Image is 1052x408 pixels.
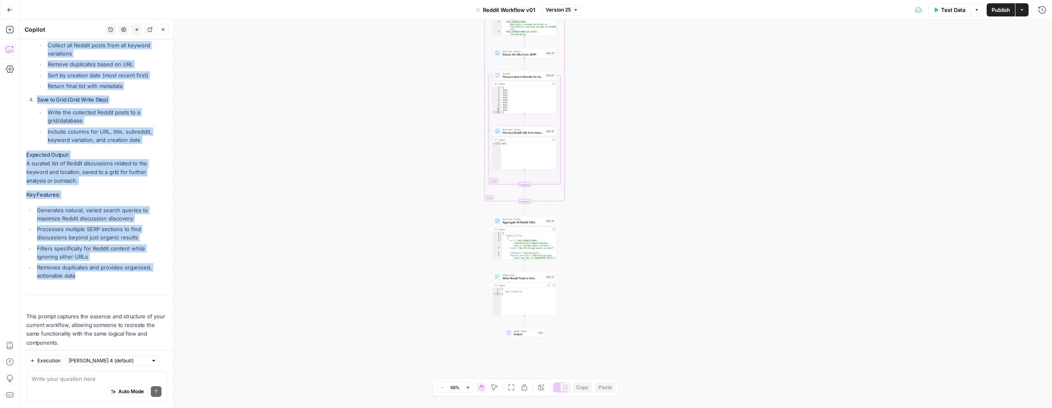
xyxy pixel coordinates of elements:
[546,6,571,14] span: Version 25
[46,82,167,90] li: Return final list with metadata
[26,191,60,198] strong: Key Features:
[493,216,556,260] div: Run Code · PythonAggregate All Reddit URLsStep 26Output{ "reddit_urls":[ { "url":"[URL][DOMAIN_NA...
[500,86,502,89] span: Toggle code folding, rows 1 through 11
[26,151,69,158] strong: Expected Output:
[26,312,167,347] p: This prompt captures the essence and structure of your current workflow, allowing someone to recr...
[514,329,536,333] span: Single Output
[542,5,582,15] button: Version 25
[493,48,556,58] div: Run Code · PythonExtract All URLs from SERPStep 29
[503,75,544,79] span: Process Search Results for Variation
[524,315,525,327] g: Edge from step_27 to end
[35,206,167,223] li: Generates natural, varied search queries to maximize Reddit discussion discovery
[519,199,531,204] div: Complete
[524,114,525,126] g: Edge from step_24 to step_25
[498,138,550,141] div: Output
[524,58,525,70] g: Edge from step_29 to step_24
[498,288,501,290] span: Toggle code folding, rows 1 through 3
[493,111,502,114] div: 11
[493,288,501,290] div: 1
[546,219,555,223] div: Step 26
[69,357,148,365] input: Claude Sonnet 4 (default)
[546,130,555,133] div: Step 25
[576,384,588,391] span: Copy
[493,234,502,237] div: 2
[493,252,502,254] div: 6
[500,234,502,237] span: Toggle code folding, rows 2 through 10
[500,237,502,239] span: Toggle code folding, rows 3 through 9
[46,71,167,79] li: Sort by creation date (most recent first)
[493,142,501,145] div: 1
[493,328,556,338] div: Single OutputOutputEnd
[493,126,556,170] div: Run Code · PythonProcess Reddit URL from VariationStep 25Outputnull
[493,239,502,247] div: 4
[26,355,64,366] button: Execution
[493,35,502,43] div: 6
[493,106,502,109] div: 9
[503,131,544,135] span: Process Reddit URL from Variation
[46,60,167,68] li: Remove duplicates based on URL
[573,382,592,393] button: Copy
[498,82,550,86] div: Output
[546,51,555,55] div: Step 29
[493,237,502,239] div: 3
[483,6,535,14] span: Reddit Workflow v01
[514,332,536,336] span: Output
[503,72,544,75] span: Iteration
[546,275,555,279] div: Step 27
[35,225,167,241] li: Processes multiple SERP sections to find discussions beyond just organic results
[987,3,1015,16] button: Publish
[493,247,502,252] div: 5
[118,388,144,395] span: Auto Mode
[493,86,502,89] div: 1
[493,290,501,293] div: 2
[598,384,612,391] span: Paste
[524,36,525,48] g: Edge from step_23 to step_29
[538,331,543,335] div: End
[493,96,502,99] div: 5
[928,3,970,16] button: Test Data
[524,260,525,271] g: Edge from step_26 to step_27
[107,386,148,397] button: Auto Mode
[25,25,103,34] div: Copilot
[503,274,544,277] span: Write to Grid
[519,182,531,187] div: Complete
[46,41,167,58] li: Collect all Reddit posts from all keyword variations
[503,128,544,131] span: Run Code · Python
[450,384,459,391] span: 50%
[493,30,502,35] div: 5
[493,182,556,187] div: Complete
[493,21,502,30] div: 4
[37,96,108,103] strong: Save to Grid (Grid Write Step)
[35,244,167,261] li: Filters specifically for Reddit content while ignoring other URLs
[493,91,502,94] div: 3
[35,263,167,280] li: Removes duplicates and provides organized, actionable data
[493,101,502,104] div: 7
[37,357,60,364] span: Execution
[46,108,167,125] li: Write the collected Reddit posts to a grid/database
[498,284,545,287] div: Output
[46,128,167,144] li: Include columns for URL, title, subreddit, keyword variation, and creation date
[503,50,544,53] span: Run Code · Python
[493,272,556,315] div: Write to GridWrite Reddit Posts to GridStep 27Output{ "rows_created":1}
[992,6,1010,14] span: Publish
[503,220,544,225] span: Aggregate All Reddit URLs
[493,99,502,101] div: 6
[493,259,502,262] div: 8
[26,151,167,185] p: A curated list of Reddit discussions related to the keyword and location, saved to a grid for fur...
[941,6,965,14] span: Test Data
[493,254,502,259] div: 7
[493,109,502,111] div: 10
[503,276,544,280] span: Write Reddit Posts to Grid
[493,104,502,106] div: 8
[595,382,615,393] button: Paste
[493,293,501,295] div: 3
[498,228,550,231] div: Output
[493,232,502,234] div: 1
[493,94,502,96] div: 4
[500,232,502,234] span: Toggle code folding, rows 1 through 13
[503,218,544,221] span: Run Code · Python
[471,3,540,16] button: Reddit Workflow v01
[503,53,544,57] span: Extract All URLs from SERP
[524,204,525,216] g: Edge from step_22-iteration-end to step_26
[545,74,555,77] div: Step 24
